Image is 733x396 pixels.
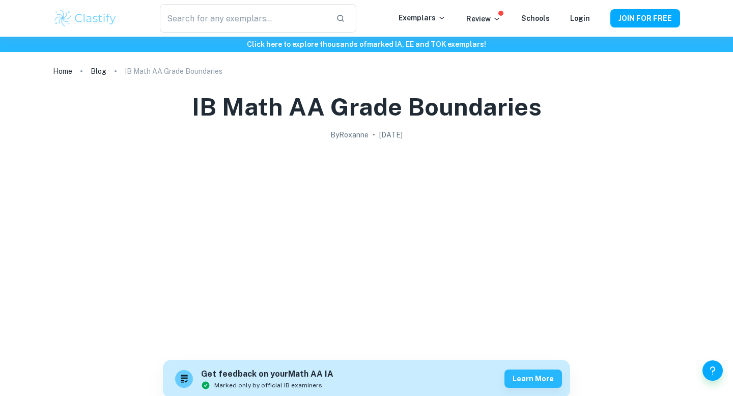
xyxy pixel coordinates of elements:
a: Schools [521,14,550,22]
button: JOIN FOR FREE [610,9,680,27]
p: Exemplars [399,12,446,23]
p: IB Math AA Grade Boundaries [125,66,222,77]
a: Home [53,64,72,78]
h2: By Roxanne [330,129,369,140]
input: Search for any exemplars... [160,4,328,33]
h1: IB Math AA Grade Boundaries [192,91,542,123]
h2: [DATE] [379,129,403,140]
a: Blog [91,64,106,78]
h6: Click here to explore thousands of marked IA, EE and TOK exemplars ! [2,39,731,50]
button: Help and Feedback [702,360,723,381]
p: • [373,129,375,140]
img: Clastify logo [53,8,118,29]
img: IB Math AA Grade Boundaries cover image [163,145,570,348]
h6: Get feedback on your Math AA IA [201,368,333,381]
button: Learn more [504,370,562,388]
a: Login [570,14,590,22]
span: Marked only by official IB examiners [214,381,322,390]
p: Review [466,13,501,24]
